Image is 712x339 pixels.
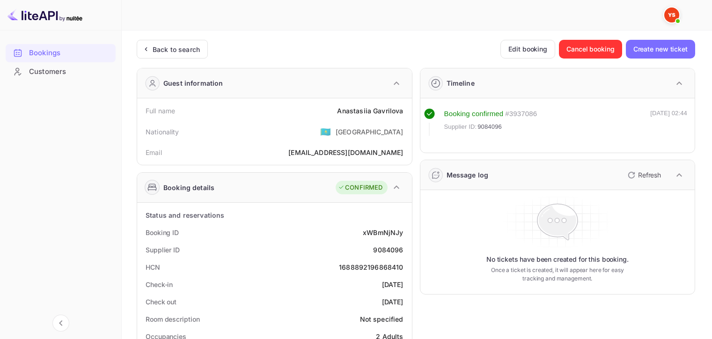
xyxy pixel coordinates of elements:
div: Back to search [153,44,200,54]
div: Nationality [146,127,179,137]
button: Create new ticket [626,40,695,59]
div: 1688892196868410 [339,262,403,272]
div: [DATE] 02:44 [650,109,687,136]
div: Not specified [360,314,404,324]
div: Room description [146,314,199,324]
div: Guest information [163,78,223,88]
button: Edit booking [500,40,555,59]
div: Full name [146,106,175,116]
button: Collapse navigation [52,315,69,332]
img: Yandex Support [664,7,679,22]
div: Bookings [6,44,116,62]
a: Customers [6,63,116,80]
div: Bookings [29,48,111,59]
div: Customers [6,63,116,81]
div: [DATE] [382,297,404,307]
p: Refresh [638,170,661,180]
div: 9084096 [373,245,403,255]
p: Once a ticket is created, it will appear here for easy tracking and management. [484,266,631,283]
span: United States [320,123,331,140]
div: Check out [146,297,176,307]
img: LiteAPI logo [7,7,82,22]
div: [DATE] [382,280,404,289]
div: CONFIRMED [338,183,382,192]
div: [GEOGRAPHIC_DATA] [336,127,404,137]
div: Booking ID [146,228,179,237]
div: Check-in [146,280,173,289]
div: Message log [447,170,489,180]
div: [EMAIL_ADDRESS][DOMAIN_NAME] [288,147,403,157]
p: No tickets have been created for this booking. [486,255,629,264]
div: Booking confirmed [444,109,504,119]
div: Timeline [447,78,475,88]
div: Email [146,147,162,157]
div: Supplier ID [146,245,180,255]
div: HCN [146,262,160,272]
div: Status and reservations [146,210,224,220]
span: 9084096 [477,122,502,132]
span: Supplier ID: [444,122,477,132]
button: Cancel booking [559,40,622,59]
a: Bookings [6,44,116,61]
div: # 3937086 [505,109,537,119]
div: Anastasiia Gavrilova [337,106,403,116]
div: Customers [29,66,111,77]
div: Booking details [163,183,214,192]
button: Refresh [622,168,665,183]
div: xWBmNjNJy [363,228,403,237]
